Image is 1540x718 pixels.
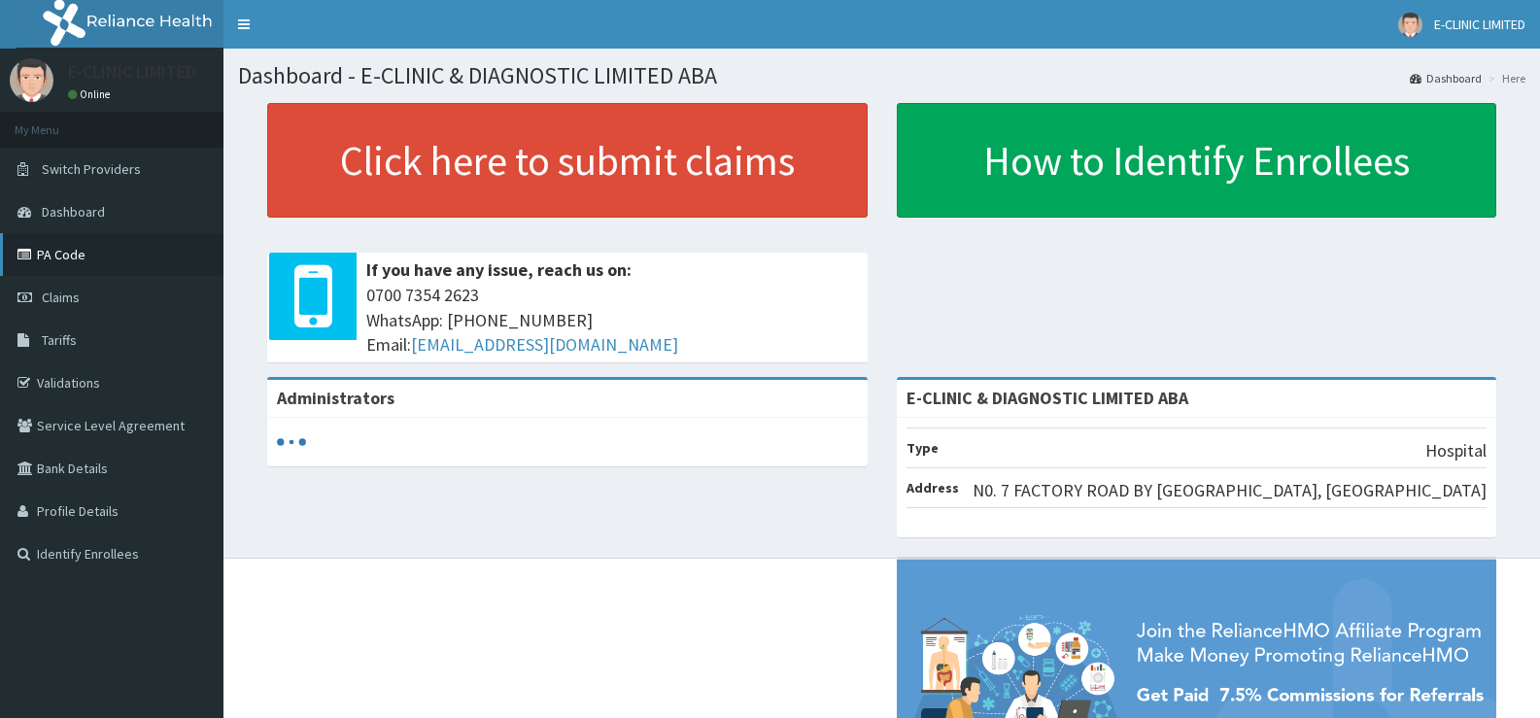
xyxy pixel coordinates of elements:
span: Dashboard [42,203,105,221]
span: Tariffs [42,331,77,349]
span: Claims [42,289,80,306]
b: If you have any issue, reach us on: [366,258,632,281]
li: Here [1484,70,1525,86]
b: Administrators [277,387,394,409]
a: [EMAIL_ADDRESS][DOMAIN_NAME] [411,333,678,356]
span: Switch Providers [42,160,141,178]
strong: E-CLINIC & DIAGNOSTIC LIMITED ABA [907,387,1188,409]
img: User Image [1398,13,1422,37]
h1: Dashboard - E-CLINIC & DIAGNOSTIC LIMITED ABA [238,63,1525,88]
p: Hospital [1425,438,1487,463]
svg: audio-loading [277,427,306,457]
img: User Image [10,58,53,102]
a: How to Identify Enrollees [897,103,1497,218]
p: N0. 7 FACTORY ROAD BY [GEOGRAPHIC_DATA], [GEOGRAPHIC_DATA] [973,478,1487,503]
b: Type [907,439,939,457]
span: 0700 7354 2623 WhatsApp: [PHONE_NUMBER] Email: [366,283,858,358]
b: Address [907,479,959,496]
a: Click here to submit claims [267,103,868,218]
a: Dashboard [1410,70,1482,86]
p: E-CLINIC LIMITED [68,63,196,81]
a: Online [68,87,115,101]
span: E-CLINIC LIMITED [1434,16,1525,33]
